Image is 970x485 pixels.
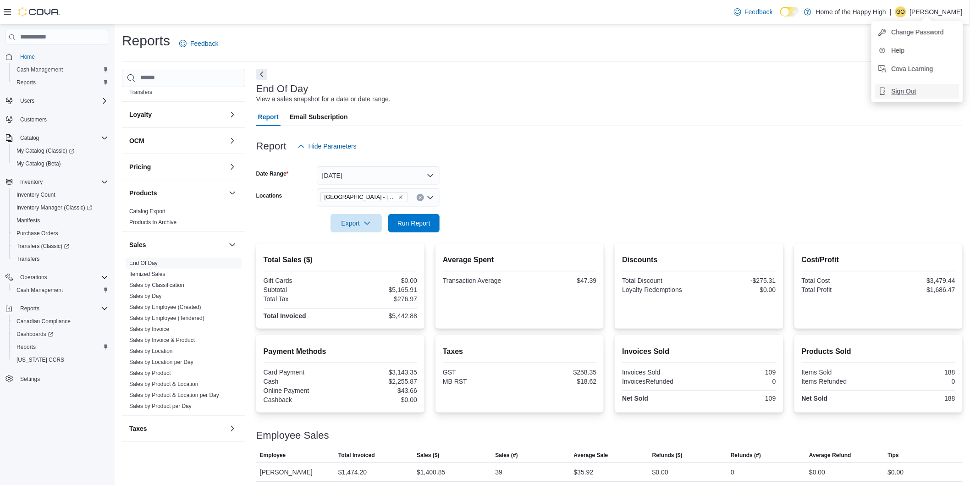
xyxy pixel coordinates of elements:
a: Catalog Export [129,208,165,215]
div: Loyalty Redemptions [622,286,697,293]
a: Sales by Product per Day [129,403,192,409]
a: Feedback [176,34,222,53]
span: Cash Management [17,66,63,73]
span: Catalog Export [129,208,165,215]
span: Dashboards [13,329,108,340]
button: Users [2,94,112,107]
span: Settings [20,375,40,383]
div: Gaylene Odnokon [895,6,906,17]
span: Inventory [17,176,108,187]
span: Inventory Count [13,189,108,200]
button: Cova Learning [875,61,959,76]
button: Users [17,95,38,106]
div: -$275.31 [701,277,776,284]
a: Sales by Employee (Created) [129,304,201,310]
span: Reports [13,342,108,353]
button: Export [331,214,382,232]
div: 109 [701,369,776,376]
button: OCM [129,136,225,145]
span: Catalog [17,132,108,143]
a: Feedback [730,3,777,21]
div: Subtotal [264,286,339,293]
button: Home [2,50,112,63]
h3: OCM [129,136,144,145]
span: Operations [17,272,108,283]
div: $276.97 [342,295,417,303]
span: Reports [13,77,108,88]
div: $1,686.47 [880,286,955,293]
a: Purchase Orders [13,228,62,239]
span: Transfers (Classic) [13,241,108,252]
span: Sales by Product per Day [129,402,192,410]
p: | [890,6,892,17]
span: Sales by Product & Location per Day [129,391,219,399]
button: Operations [2,271,112,284]
a: My Catalog (Beta) [13,158,65,169]
a: Dashboards [9,328,112,341]
span: [US_STATE] CCRS [17,356,64,364]
div: $5,442.88 [342,312,417,320]
span: Washington CCRS [13,354,108,365]
div: 188 [880,395,955,402]
span: Home [17,51,108,62]
button: Change Password [875,25,959,39]
button: Customers [2,113,112,126]
div: View a sales snapshot for a date or date range. [256,94,391,104]
span: Report [258,108,279,126]
span: Dashboards [17,331,53,338]
h2: Discounts [622,254,776,265]
div: [PERSON_NAME] [256,463,335,481]
span: Customers [20,116,47,123]
button: Products [227,187,238,198]
div: MB RST [443,378,518,385]
span: Purchase Orders [17,230,58,237]
div: $5,165.91 [342,286,417,293]
h3: Report [256,141,287,152]
div: 0 [880,378,955,385]
button: Taxes [227,423,238,434]
span: Products to Archive [129,219,176,226]
h3: End Of Day [256,83,309,94]
img: Cova [18,7,60,17]
span: Swan River - Main Street - Fire & Flower [320,192,408,202]
p: Home of the Happy High [816,6,886,17]
div: 188 [880,369,955,376]
a: Settings [17,374,44,385]
div: 109 [701,395,776,402]
h2: Cost/Profit [802,254,955,265]
button: Remove Swan River - Main Street - Fire & Flower from selection in this group [398,194,403,200]
button: Reports [9,76,112,89]
div: Transaction Average [443,277,518,284]
span: Sales by Classification [129,281,184,289]
a: Transfers [129,89,152,95]
h3: Sales [129,240,146,249]
a: Sales by Invoice [129,326,169,332]
a: Sales by Day [129,293,162,299]
a: Sales by Product [129,370,171,376]
span: Employee [260,452,286,459]
span: Sales ($) [417,452,439,459]
button: Catalog [17,132,43,143]
span: Hide Parameters [309,142,357,151]
button: Reports [17,303,43,314]
button: Next [256,69,267,80]
button: Pricing [129,162,225,171]
button: Purchase Orders [9,227,112,240]
div: Items Refunded [802,378,877,385]
span: Run Report [397,219,430,228]
strong: Net Sold [802,395,828,402]
a: Reports [13,342,39,353]
span: My Catalog (Beta) [17,160,61,167]
a: My Catalog (Classic) [9,144,112,157]
span: Export [336,214,376,232]
span: Canadian Compliance [13,316,108,327]
button: Cash Management [9,284,112,297]
h3: Taxes [129,424,147,433]
a: Sales by Product & Location [129,381,198,387]
span: Itemized Sales [129,270,165,278]
div: $0.00 [809,467,825,478]
button: Sales [129,240,225,249]
span: My Catalog (Beta) [13,158,108,169]
span: Email Subscription [290,108,348,126]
